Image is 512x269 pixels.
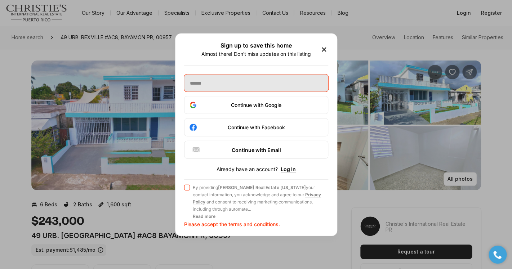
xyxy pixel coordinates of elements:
a: Privacy Policy [193,192,321,204]
button: Continue with Email [184,140,328,158]
h2: Sign up to save this home [221,42,292,48]
div: Continue with Email [192,145,321,154]
span: Already have an account? [217,166,278,172]
p: Almost there! Don't miss updates on this listing [201,51,311,57]
button: Continue with Facebook [184,118,328,136]
b: Read more [193,213,215,219]
div: Continue with Facebook [189,123,324,131]
button: Continue with Google [184,96,328,114]
button: Please accept the terms and conditions. [184,184,190,190]
button: Please accept the terms and conditions. [193,212,215,220]
b: [PERSON_NAME] Real Estate [US_STATE] [218,184,306,190]
button: Log In [281,166,296,172]
span: Please accept the terms and conditions. [184,221,328,227]
div: Continue with Google [189,100,324,109]
span: By providing your contact information, you acknowledge and agree to our and consent to receiving ... [193,184,328,212]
